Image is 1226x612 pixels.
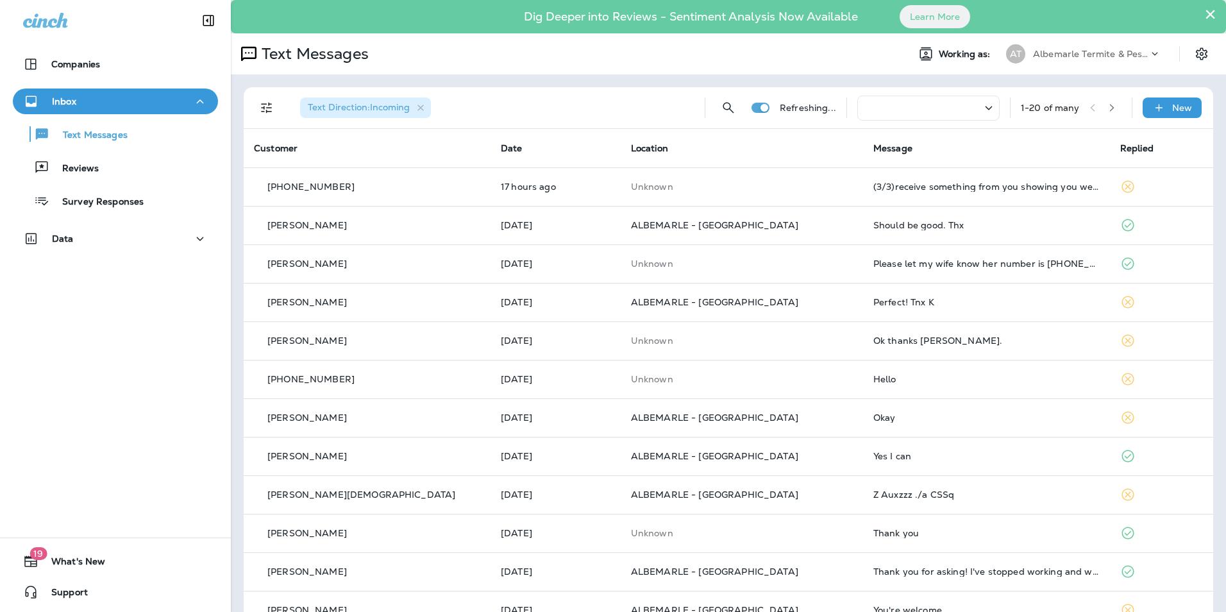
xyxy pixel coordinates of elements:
[631,566,798,577] span: ALBEMARLE - [GEOGRAPHIC_DATA]
[52,96,76,106] p: Inbox
[13,187,218,214] button: Survey Responses
[501,528,610,538] p: Sep 24, 2025 08:12 AM
[1120,142,1154,154] span: Replied
[631,336,853,346] p: This customer does not have a last location and the phone number they messaged is not assigned to...
[631,489,798,500] span: ALBEMARLE - [GEOGRAPHIC_DATA]
[267,451,347,461] p: [PERSON_NAME]
[873,412,1100,423] div: Okay
[631,182,853,192] p: This customer does not have a last location and the phone number they messaged is not assigned to...
[501,451,610,461] p: Sep 25, 2025 08:29 AM
[501,489,610,500] p: Sep 24, 2025 02:01 PM
[13,548,218,574] button: 19What's New
[267,566,347,577] p: [PERSON_NAME]
[501,259,610,269] p: Oct 6, 2025 08:44 AM
[873,142,912,154] span: Message
[13,51,218,77] button: Companies
[13,154,218,181] button: Reviews
[900,5,970,28] button: Learn More
[501,220,610,230] p: Oct 6, 2025 11:34 AM
[631,528,853,538] p: This customer does not have a last location and the phone number they messaged is not assigned to...
[873,259,1100,269] div: Please let my wife know her number is 252-337-5241 Thank you
[501,566,610,577] p: Sep 22, 2025 10:41 AM
[1006,44,1025,64] div: AT
[873,336,1100,346] div: Ok thanks Danielle.
[873,182,1100,192] div: (3/3)receive something from you showing you went out and checked both structures?.
[13,579,218,605] button: Support
[501,412,610,423] p: Sep 26, 2025 09:01 AM
[873,566,1100,577] div: Thank you for asking! I've stopped working and we're trying to figure just our finances right now...
[487,15,895,19] p: Dig Deeper into Reviews - Sentiment Analysis Now Available
[38,587,88,602] span: Support
[52,234,74,244] p: Data
[267,374,355,384] p: [PHONE_NUMBER]
[190,8,226,33] button: Collapse Sidebar
[38,556,105,572] span: What's New
[308,101,410,113] span: Text Direction : Incoming
[501,182,610,192] p: Oct 7, 2025 03:27 PM
[631,219,798,231] span: ALBEMARLE - [GEOGRAPHIC_DATA]
[254,142,298,154] span: Customer
[873,297,1100,307] div: Perfect! Tnx K
[501,142,523,154] span: Date
[267,297,347,307] p: [PERSON_NAME]
[267,528,347,538] p: [PERSON_NAME]
[49,163,99,175] p: Reviews
[716,95,741,121] button: Search Messages
[1204,4,1216,24] button: Close
[873,374,1100,384] div: Hello
[256,44,369,64] p: Text Messages
[254,95,280,121] button: Filters
[29,547,47,560] span: 19
[1190,42,1213,65] button: Settings
[873,220,1100,230] div: Should be good. Thx
[631,142,668,154] span: Location
[13,89,218,114] button: Inbox
[13,121,218,148] button: Text Messages
[631,259,853,269] p: This customer does not have a last location and the phone number they messaged is not assigned to...
[51,59,100,69] p: Companies
[631,296,798,308] span: ALBEMARLE - [GEOGRAPHIC_DATA]
[939,49,993,60] span: Working as:
[501,374,610,384] p: Oct 4, 2025 05:55 PM
[873,451,1100,461] div: Yes I can
[780,103,836,113] p: Refreshing...
[1172,103,1192,113] p: New
[631,412,798,423] span: ALBEMARLE - [GEOGRAPHIC_DATA]
[49,196,144,208] p: Survey Responses
[1021,103,1080,113] div: 1 - 20 of many
[267,182,355,192] p: [PHONE_NUMBER]
[267,336,347,346] p: [PERSON_NAME]
[1033,49,1148,59] p: Albemarle Termite & Pest Control
[13,226,218,251] button: Data
[300,98,431,118] div: Text Direction:Incoming
[631,374,853,384] p: This customer does not have a last location and the phone number they messaged is not assigned to...
[50,130,128,142] p: Text Messages
[873,528,1100,538] div: Thank you
[501,297,610,307] p: Oct 6, 2025 08:43 AM
[267,220,347,230] p: [PERSON_NAME]
[267,489,455,500] p: [PERSON_NAME][DEMOGRAPHIC_DATA]
[267,259,347,269] p: [PERSON_NAME]
[631,450,798,462] span: ALBEMARLE - [GEOGRAPHIC_DATA]
[501,336,610,346] p: Oct 6, 2025 08:28 AM
[873,489,1100,500] div: Z Auxzzz ./a CSSq
[267,412,347,423] p: [PERSON_NAME]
